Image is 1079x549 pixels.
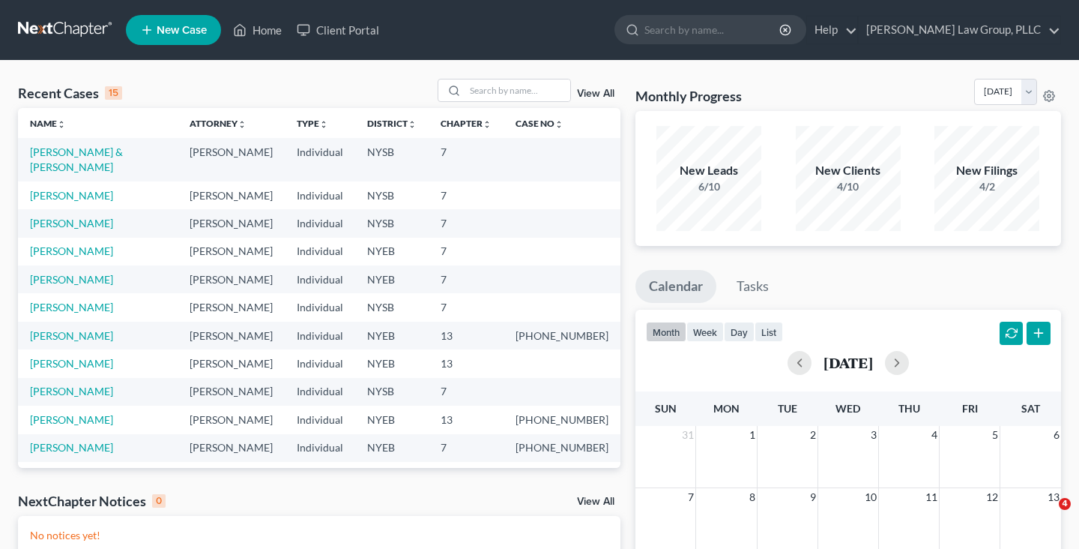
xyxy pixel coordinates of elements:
span: 1 [748,426,757,444]
p: No notices yet! [30,528,608,543]
div: New Clients [796,162,901,179]
td: NYEB [355,265,429,293]
a: Attorneyunfold_more [190,118,247,129]
h3: Monthly Progress [635,87,742,105]
a: Client Portal [289,16,387,43]
span: 4 [930,426,939,444]
a: [PERSON_NAME] [30,385,113,397]
td: NYSB [355,378,429,406]
span: 2 [809,426,817,444]
span: Sun [655,402,677,415]
span: Tue [778,402,797,415]
a: [PERSON_NAME] Law Group, PLLC [859,16,1060,43]
td: 7 [429,238,504,265]
td: Individual [285,238,355,265]
h2: [DATE] [823,355,873,370]
td: 13 [429,349,504,377]
a: Help [807,16,857,43]
td: Individual [285,209,355,237]
td: Individual [285,293,355,321]
a: Districtunfold_more [367,118,417,129]
td: NYEB [355,434,429,462]
td: [PERSON_NAME] [178,265,285,293]
i: unfold_more [238,120,247,129]
td: NYEB [355,238,429,265]
span: 6 [1052,426,1061,444]
span: New Case [157,25,207,36]
div: 0 [152,494,166,508]
td: [PHONE_NUMBER] [504,434,620,462]
a: Calendar [635,270,716,303]
span: Wed [835,402,860,415]
i: unfold_more [319,120,328,129]
td: 7 [429,378,504,406]
td: [PERSON_NAME] [178,209,285,237]
td: NYEB [355,349,429,377]
iframe: Intercom live chat [1028,498,1064,534]
td: 13 [429,322,504,349]
a: Typeunfold_more [297,118,328,129]
a: [PERSON_NAME] [30,441,113,454]
td: [PHONE_NUMBER] [504,322,620,349]
td: Individual [285,462,355,490]
td: [PERSON_NAME] [178,406,285,433]
td: NYEB [355,462,429,490]
td: Individual [285,181,355,209]
a: [PERSON_NAME] [30,273,113,286]
button: list [755,322,783,342]
a: [PERSON_NAME] & [PERSON_NAME] [30,145,123,173]
a: Nameunfold_more [30,118,66,129]
i: unfold_more [408,120,417,129]
div: 4/10 [796,179,901,194]
td: [PERSON_NAME] [178,181,285,209]
span: 12 [985,488,1000,506]
div: 6/10 [656,179,761,194]
a: [PERSON_NAME] [30,217,113,229]
a: [PERSON_NAME] [30,244,113,257]
td: [PERSON_NAME] [178,434,285,462]
a: [PERSON_NAME] [30,413,113,426]
td: NYEB [355,322,429,349]
a: [PERSON_NAME] [30,357,113,370]
td: [PHONE_NUMBER] [504,406,620,433]
span: 4 [1059,498,1071,510]
td: NYSB [355,138,429,181]
td: 7 [429,138,504,181]
td: NYSB [355,181,429,209]
span: 31 [680,426,695,444]
span: 10 [863,488,878,506]
a: Case Nounfold_more [516,118,563,129]
a: Tasks [723,270,782,303]
span: 13 [1046,488,1061,506]
td: [PERSON_NAME] [178,238,285,265]
td: NYEB [355,406,429,433]
span: Fri [962,402,978,415]
td: [PERSON_NAME] [178,462,285,490]
td: Individual [285,378,355,406]
td: 7 [429,462,504,490]
div: New Filings [934,162,1039,179]
td: NYSB [355,209,429,237]
td: [PERSON_NAME] [178,293,285,321]
span: Mon [713,402,740,415]
a: View All [577,88,614,99]
a: [PERSON_NAME] [30,189,113,202]
button: day [724,322,755,342]
span: Sat [1021,402,1040,415]
i: unfold_more [554,120,563,129]
span: 5 [991,426,1000,444]
input: Search by name... [465,79,570,101]
td: 7 [429,209,504,237]
a: View All [577,496,614,507]
button: month [646,322,686,342]
td: NYSB [355,293,429,321]
div: 15 [105,86,122,100]
i: unfold_more [57,120,66,129]
td: [PERSON_NAME] [178,138,285,181]
td: [PERSON_NAME] [178,322,285,349]
a: Chapterunfold_more [441,118,492,129]
span: Thu [898,402,920,415]
td: Individual [285,349,355,377]
div: New Leads [656,162,761,179]
span: 3 [869,426,878,444]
